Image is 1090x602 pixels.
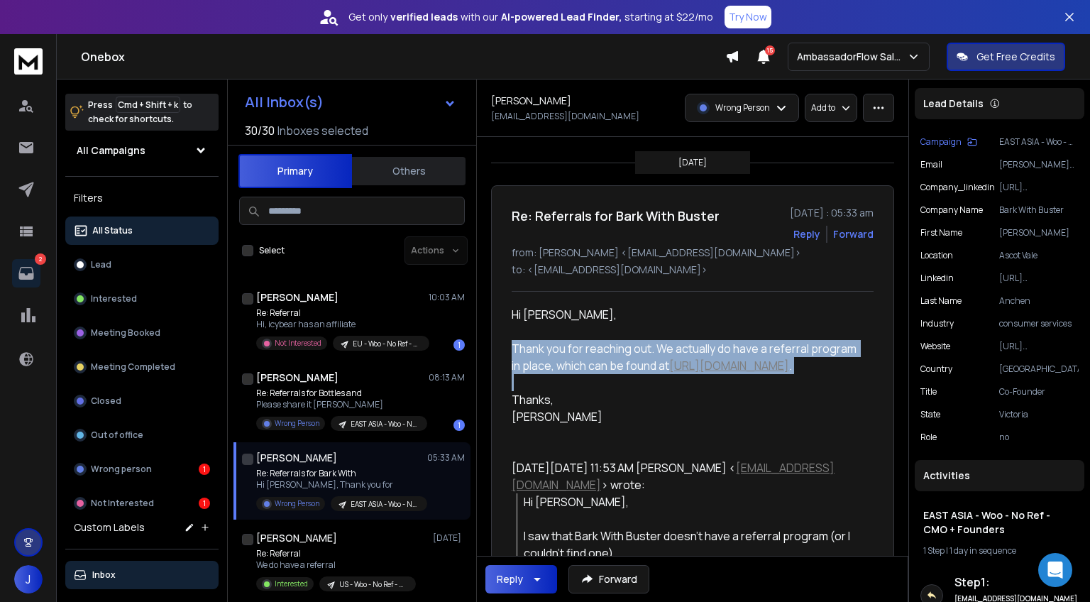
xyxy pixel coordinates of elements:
[65,319,219,347] button: Meeting Booked
[429,372,465,383] p: 08:13 AM
[233,88,468,116] button: All Inbox(s)
[920,136,977,148] button: Campaign
[91,429,143,441] p: Out of office
[14,48,43,75] img: logo
[256,290,338,305] h1: [PERSON_NAME]
[512,246,874,260] p: from: [PERSON_NAME] <[EMAIL_ADDRESS][DOMAIN_NAME]>
[999,136,1079,148] p: EAST ASIA - Woo - No Ref - CMO + Founders
[999,204,1079,216] p: Bark With Buster
[275,418,319,429] p: Wrong Person
[453,420,465,431] div: 1
[65,421,219,449] button: Out of office
[999,386,1079,398] p: Co-Founder
[277,122,368,139] h3: Inboxes selected
[91,395,121,407] p: Closed
[999,182,1079,193] p: [URL][DOMAIN_NAME]
[923,544,945,557] span: 1 Step
[92,225,133,236] p: All Status
[65,561,219,589] button: Inbox
[238,154,352,188] button: Primary
[275,498,319,509] p: Wrong Person
[915,460,1084,491] div: Activities
[65,251,219,279] button: Lead
[999,409,1079,420] p: Victoria
[65,489,219,518] button: Not Interested1
[339,579,407,590] p: US - Woo - No Ref - CMO + Founders
[920,295,962,307] p: Last Name
[512,459,862,493] div: [DATE][DATE] 11:53 AM [PERSON_NAME] < > wrote:
[77,143,145,158] h1: All Campaigns
[256,451,337,465] h1: [PERSON_NAME]
[999,227,1079,239] p: [PERSON_NAME]
[999,250,1079,261] p: Ascot Vale
[491,94,571,108] h1: [PERSON_NAME]
[999,273,1079,284] p: [URL][DOMAIN_NAME][PERSON_NAME]
[429,292,465,303] p: 10:03 AM
[256,307,426,319] p: Re: Referral
[35,253,46,265] p: 2
[811,102,835,114] p: Add to
[793,227,820,241] button: Reply
[765,45,775,55] span: 15
[256,531,337,545] h1: [PERSON_NAME]
[1038,553,1072,587] div: Open Intercom Messenger
[65,217,219,245] button: All Status
[65,136,219,165] button: All Campaigns
[491,111,639,122] p: [EMAIL_ADDRESS][DOMAIN_NAME]
[999,432,1079,443] p: no
[65,455,219,483] button: Wrong person1
[256,388,426,399] p: Re: Referrals for Bottles and
[512,408,862,425] div: [PERSON_NAME]
[920,409,940,420] p: State
[14,565,43,593] button: J
[512,306,862,323] div: Hi [PERSON_NAME],
[256,468,426,479] p: Re: Referrals for Bark With
[923,508,1076,537] h1: EAST ASIA - Woo - No Ref - CMO + Founders
[74,520,145,535] h3: Custom Labels
[88,98,192,126] p: Press to check for shortcuts.
[91,498,154,509] p: Not Interested
[12,259,40,288] a: 2
[256,371,338,385] h1: [PERSON_NAME]
[669,358,789,373] a: [URL][DOMAIN_NAME]
[433,532,465,544] p: [DATE]
[275,579,308,589] p: Interested
[920,318,954,329] p: industry
[351,419,419,429] p: EAST ASIA - Woo - No Ref - CMO + Founders
[999,318,1079,329] p: consumer services
[920,432,937,443] p: role
[91,293,137,305] p: Interested
[729,10,767,24] p: Try Now
[999,295,1079,307] p: Anchen
[275,338,321,349] p: Not Interested
[524,493,862,527] div: Hi [PERSON_NAME],
[999,159,1079,170] p: [PERSON_NAME][EMAIL_ADDRESS][DOMAIN_NAME]
[920,227,962,239] p: First Name
[568,565,649,593] button: Forward
[790,206,874,220] p: [DATE] : 05:33 am
[920,386,937,398] p: title
[245,95,324,109] h1: All Inbox(s)
[512,340,862,374] div: Thank you for reaching out. We actually do have a referral program in place, which can be found at .
[91,361,175,373] p: Meeting Completed
[497,572,523,586] div: Reply
[512,391,862,408] div: Thanks,
[348,10,713,24] p: Get only with our starting at $22/mo
[725,6,771,28] button: Try Now
[923,97,984,111] p: Lead Details
[923,545,1076,557] div: |
[954,574,1079,591] h6: Step 1 :
[920,273,954,284] p: linkedin
[256,399,426,410] p: Please share it [PERSON_NAME]
[512,263,874,277] p: to: <[EMAIL_ADDRESS][DOMAIN_NAME]>
[91,259,111,270] p: Lead
[256,548,416,559] p: Re: Referral
[65,188,219,208] h3: Filters
[920,363,952,375] p: Country
[999,341,1079,352] p: [URL][DOMAIN_NAME]
[390,10,458,24] strong: verified leads
[485,565,557,593] button: Reply
[501,10,622,24] strong: AI-powered Lead Finder,
[352,155,466,187] button: Others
